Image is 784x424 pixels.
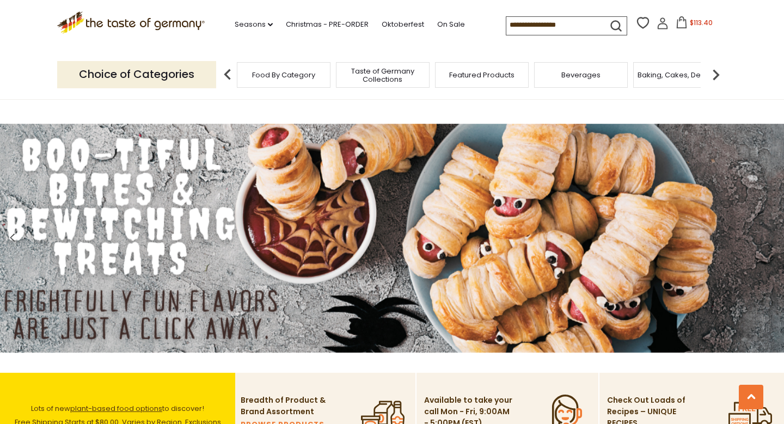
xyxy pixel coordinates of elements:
p: Choice of Categories [57,61,216,88]
img: next arrow [705,64,727,86]
span: $113.40 [690,18,713,27]
a: Baking, Cakes, Desserts [638,71,722,79]
a: Food By Category [252,71,315,79]
a: Oktoberfest [382,19,424,31]
a: Taste of Germany Collections [339,67,426,83]
a: On Sale [437,19,465,31]
p: Breadth of Product & Brand Assortment [241,395,330,417]
a: Beverages [561,71,601,79]
a: plant-based food options [70,403,162,414]
button: $113.40 [671,16,717,33]
a: Seasons [235,19,273,31]
img: previous arrow [217,64,238,86]
a: Christmas - PRE-ORDER [286,19,369,31]
a: Featured Products [449,71,514,79]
